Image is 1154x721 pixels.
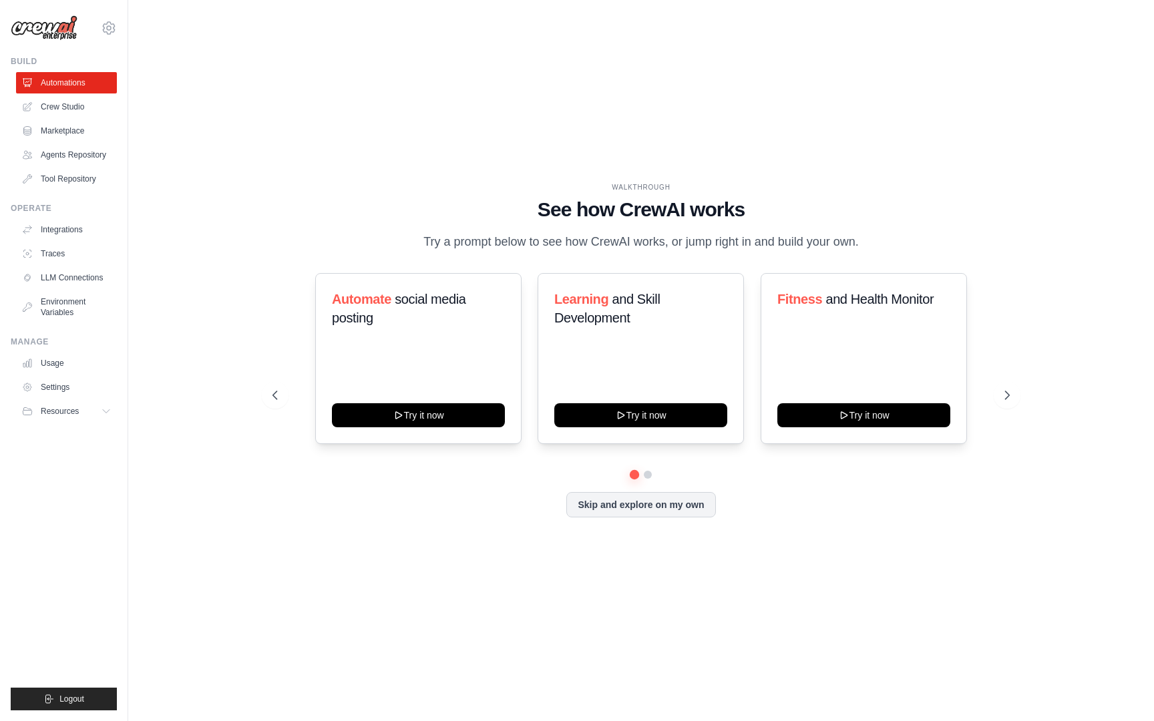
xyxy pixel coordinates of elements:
[59,694,84,704] span: Logout
[11,56,117,67] div: Build
[16,291,117,323] a: Environment Variables
[41,406,79,417] span: Resources
[16,96,117,117] a: Crew Studio
[11,203,117,214] div: Operate
[16,168,117,190] a: Tool Repository
[16,144,117,166] a: Agents Repository
[777,403,950,427] button: Try it now
[16,219,117,240] a: Integrations
[554,292,608,306] span: Learning
[554,403,727,427] button: Try it now
[16,267,117,288] a: LLM Connections
[566,492,715,517] button: Skip and explore on my own
[11,15,77,41] img: Logo
[16,377,117,398] a: Settings
[332,292,466,325] span: social media posting
[777,292,822,306] span: Fitness
[16,120,117,142] a: Marketplace
[11,688,117,710] button: Logout
[16,72,117,93] a: Automations
[417,232,865,252] p: Try a prompt below to see how CrewAI works, or jump right in and build your own.
[11,336,117,347] div: Manage
[16,401,117,422] button: Resources
[272,182,1010,192] div: WALKTHROUGH
[1087,657,1154,721] iframe: Chat Widget
[332,292,391,306] span: Automate
[272,198,1010,222] h1: See how CrewAI works
[332,403,505,427] button: Try it now
[16,243,117,264] a: Traces
[825,292,934,306] span: and Health Monitor
[16,352,117,374] a: Usage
